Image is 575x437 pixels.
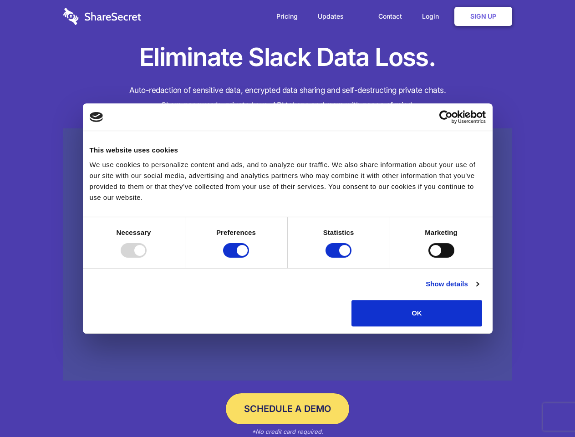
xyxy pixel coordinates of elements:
h1: Eliminate Slack Data Loss. [63,41,512,74]
a: Contact [369,2,411,30]
img: logo [90,112,103,122]
a: Schedule a Demo [226,393,349,424]
a: Show details [426,279,478,290]
a: Pricing [267,2,307,30]
button: OK [351,300,482,326]
a: Login [413,2,453,30]
div: This website uses cookies [90,145,486,156]
strong: Necessary [117,229,151,236]
div: We use cookies to personalize content and ads, and to analyze our traffic. We also share informat... [90,159,486,203]
img: logo-wordmark-white-trans-d4663122ce5f474addd5e946df7df03e33cb6a1c49d2221995e7729f52c070b2.svg [63,8,141,25]
a: Sign Up [454,7,512,26]
em: *No credit card required. [252,428,323,435]
h4: Auto-redaction of sensitive data, encrypted data sharing and self-destructing private chats. Shar... [63,83,512,113]
a: Wistia video thumbnail [63,128,512,381]
strong: Preferences [216,229,256,236]
a: Usercentrics Cookiebot - opens in a new window [406,110,486,124]
strong: Marketing [425,229,458,236]
strong: Statistics [323,229,354,236]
